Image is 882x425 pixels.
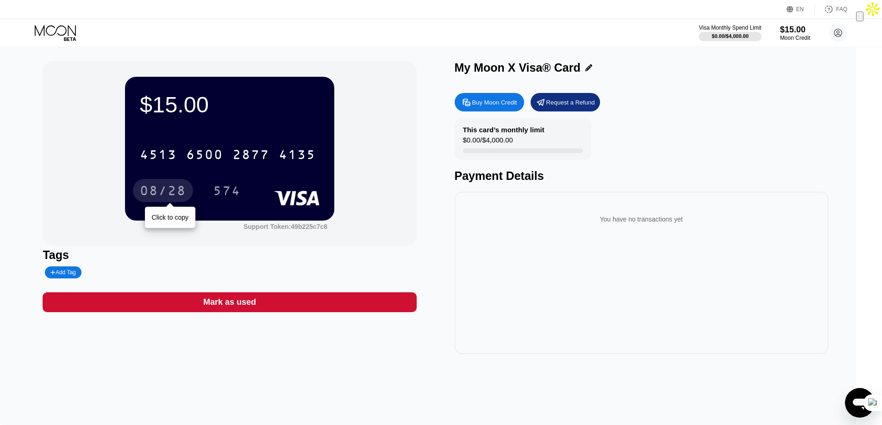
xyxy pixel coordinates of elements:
div: $0.00 / $4,000.00 [712,33,749,39]
div: FAQ [836,6,847,12]
div: Payment Details [455,169,828,183]
div: Request a Refund [546,99,595,106]
div: Mark as used [203,297,256,308]
div: Add Tag [50,269,75,276]
div: This card’s monthly limit [463,126,544,134]
div: My Moon X Visa® Card [455,61,581,74]
div: Buy Moon Credit [455,93,524,111]
div: Request a Refund [531,93,600,111]
div: Support Token: 49b225c7c8 [244,223,327,230]
div: $0.00 / $4,000.00 [463,136,513,148]
div: $15.00 [780,25,810,35]
div: You have no transactions yet [462,206,821,232]
div: 4135 [279,148,316,163]
div: Moon Credit [780,35,810,41]
div: FAQ [815,5,847,14]
div: Visa Monthly Spend Limit$0.00/$4,000.00 [699,25,761,41]
div: Tags [43,248,416,262]
iframe: Button to launch messaging window [845,388,875,418]
div: EN [787,5,815,14]
div: Visa Monthly Spend Limit [699,25,761,31]
div: Mark as used [43,292,416,312]
div: 08/28 [133,179,193,202]
div: $15.00Moon Credit [780,25,810,41]
div: Click to copy [152,214,188,221]
div: 08/28 [140,185,186,199]
div: 2877 [232,148,269,163]
div: 4513650028774135 [134,143,321,166]
div: $15.00 [140,92,319,117]
div: EN [796,6,804,12]
div: Buy Moon Credit [472,99,517,106]
div: 6500 [186,148,223,163]
div: 574 [213,185,241,199]
div: Support Token:49b225c7c8 [244,223,327,230]
div: Add Tag [45,266,81,278]
div: 574 [206,179,248,202]
div: 4513 [140,148,177,163]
